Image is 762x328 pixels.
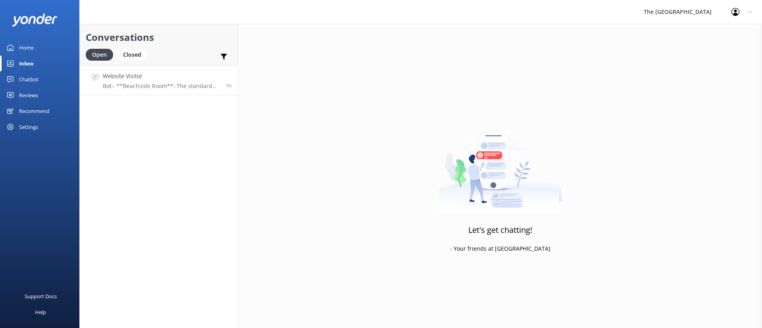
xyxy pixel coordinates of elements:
[450,244,550,253] p: - Your friends at [GEOGRAPHIC_DATA]
[19,119,38,135] div: Settings
[117,50,151,59] a: Closed
[117,49,147,61] div: Closed
[439,115,562,214] img: artwork of a man stealing a conversation from at giant smartphone
[103,72,220,81] h4: Website Visitor
[86,50,117,59] a: Open
[103,82,220,90] p: Bot: - **Beachside Room**: The standard configuration is 1 King Bed, but alternative configuratio...
[19,71,38,87] div: Chatbot
[468,224,532,236] h3: Let's get chatting!
[12,13,58,27] img: yonder-white-logo.png
[35,304,46,320] div: Help
[19,56,34,71] div: Inbox
[86,30,232,45] h2: Conversations
[19,103,49,119] div: Recommend
[25,288,57,304] div: Support Docs
[19,40,34,56] div: Home
[86,49,113,61] div: Open
[80,65,238,95] a: Website VisitorBot:- **Beachside Room**: The standard configuration is 1 King Bed, but alternativ...
[226,82,232,89] span: Sep 11 2025 01:54pm (UTC -10:00) Pacific/Honolulu
[19,87,38,103] div: Reviews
